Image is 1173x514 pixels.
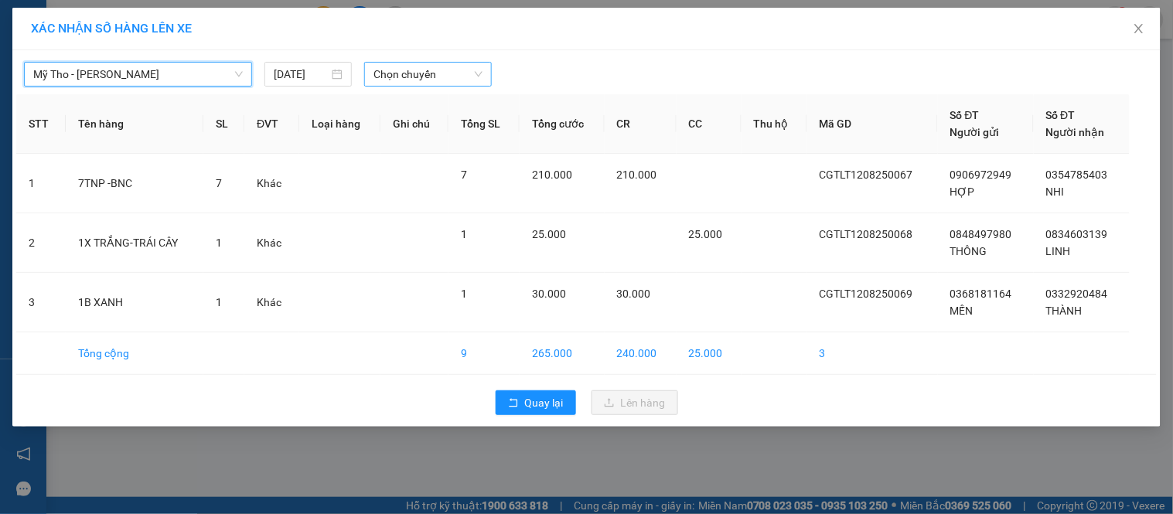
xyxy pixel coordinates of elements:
[33,63,243,86] span: Mỹ Tho - Hồ Chí Minh
[950,168,1012,181] span: 0906972949
[1046,288,1108,300] span: 0332920484
[1046,126,1105,138] span: Người nhận
[950,228,1012,240] span: 0848497980
[496,390,576,415] button: rollbackQuay lại
[525,394,564,411] span: Quay lại
[520,94,604,154] th: Tổng cước
[617,288,651,300] span: 30.000
[244,213,299,273] td: Khác
[66,154,203,213] td: 7TNP -BNC
[216,296,222,308] span: 1
[66,213,203,273] td: 1X TRẮNG-TRÁI CÂY
[203,94,244,154] th: SL
[532,168,572,181] span: 210.000
[16,273,66,332] td: 3
[950,109,980,121] span: Số ĐT
[508,397,519,410] span: rollback
[605,332,677,375] td: 240.000
[820,168,913,181] span: CGTLT1208250067
[677,94,742,154] th: CC
[820,228,913,240] span: CGTLT1208250068
[461,168,467,181] span: 7
[1133,22,1145,35] span: close
[216,237,222,249] span: 1
[1046,228,1108,240] span: 0834603139
[216,177,222,189] span: 7
[950,305,974,317] span: MẾN
[448,332,520,375] td: 9
[950,288,1012,300] span: 0368181164
[742,94,807,154] th: Thu hộ
[1046,186,1065,198] span: NHI
[16,213,66,273] td: 2
[520,332,604,375] td: 265.000
[1117,8,1161,51] button: Close
[244,154,299,213] td: Khác
[689,228,723,240] span: 25.000
[244,273,299,332] td: Khác
[617,168,657,181] span: 210.000
[16,94,66,154] th: STT
[1046,168,1108,181] span: 0354785403
[1046,305,1083,317] span: THÀNH
[532,288,566,300] span: 30.000
[1046,109,1076,121] span: Số ĐT
[677,332,742,375] td: 25.000
[299,94,380,154] th: Loại hàng
[532,228,566,240] span: 25.000
[461,228,467,240] span: 1
[31,21,192,36] span: XÁC NHẬN SỐ HÀNG LÊN XE
[592,390,678,415] button: uploadLên hàng
[66,332,203,375] td: Tổng cộng
[461,288,467,300] span: 1
[950,126,1000,138] span: Người gửi
[373,63,482,86] span: Chọn chuyến
[807,332,938,375] td: 3
[950,245,987,257] span: THÔNG
[605,94,677,154] th: CR
[16,154,66,213] td: 1
[244,94,299,154] th: ĐVT
[807,94,938,154] th: Mã GD
[66,273,203,332] td: 1B XANH
[448,94,520,154] th: Tổng SL
[66,94,203,154] th: Tên hàng
[820,288,913,300] span: CGTLT1208250069
[380,94,448,154] th: Ghi chú
[950,186,975,198] span: HỢP
[274,66,329,83] input: 13/08/2025
[1046,245,1071,257] span: LINH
